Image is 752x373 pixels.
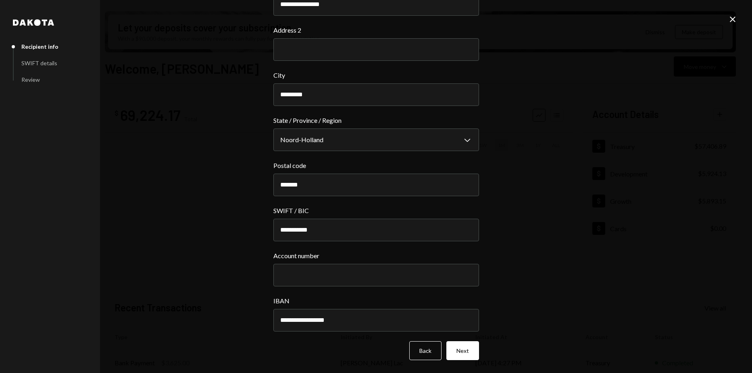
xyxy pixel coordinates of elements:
[21,76,40,83] div: Review
[446,341,479,360] button: Next
[273,116,479,125] label: State / Province / Region
[273,25,479,35] label: Address 2
[273,70,479,80] label: City
[273,161,479,170] label: Postal code
[273,251,479,261] label: Account number
[21,60,57,66] div: SWIFT details
[273,296,479,306] label: IBAN
[273,206,479,216] label: SWIFT / BIC
[21,43,58,50] div: Recipient info
[273,128,479,151] button: State / Province / Region
[409,341,442,360] button: Back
